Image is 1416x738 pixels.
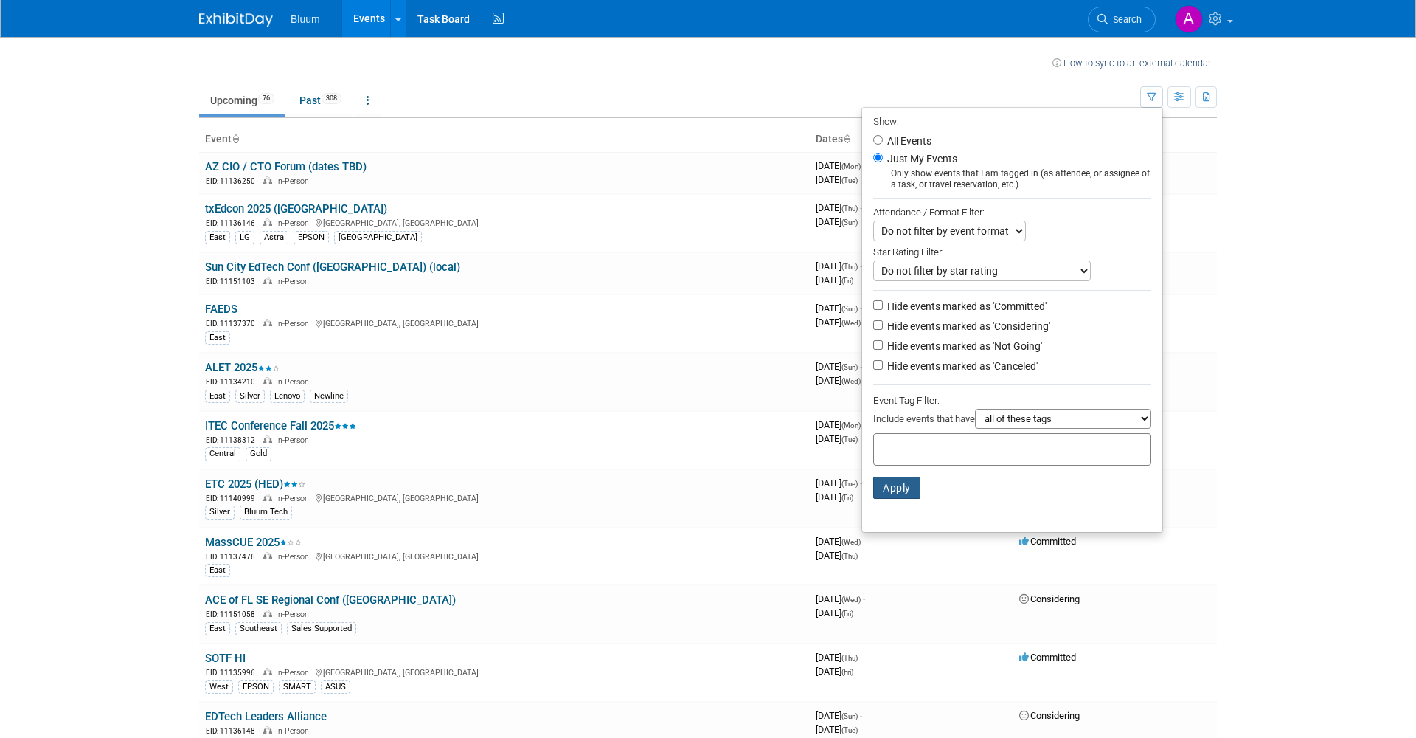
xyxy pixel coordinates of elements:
img: In-Person Event [263,176,272,184]
span: - [863,536,865,547]
div: [GEOGRAPHIC_DATA], [GEOGRAPHIC_DATA] [205,550,804,562]
span: (Fri) [841,494,853,502]
div: [GEOGRAPHIC_DATA], [GEOGRAPHIC_DATA] [205,216,804,229]
span: EID: 11137476 [206,553,261,561]
div: Star Rating Filter: [873,241,1151,261]
span: In-Person [276,435,313,445]
div: East [205,331,230,345]
span: Considering [1019,710,1080,721]
div: Lenovo [270,390,305,403]
span: [DATE] [816,375,861,386]
div: Southeast [235,622,282,635]
span: EID: 11138312 [206,436,261,444]
img: ExhibitDay [199,13,273,27]
a: EDTech Leaders Alliance [205,710,327,723]
span: Search [1108,14,1142,25]
span: In-Person [276,552,313,562]
button: Apply [873,477,920,499]
div: Central [205,447,240,461]
img: In-Person Event [263,277,272,284]
div: [GEOGRAPHIC_DATA], [GEOGRAPHIC_DATA] [205,666,804,678]
a: ETC 2025 (HED) [205,477,305,491]
span: - [860,652,862,663]
span: In-Person [276,277,313,286]
img: In-Person Event [263,552,272,559]
div: Include events that have [873,409,1151,433]
a: MassCUE 2025 [205,536,302,549]
span: [DATE] [816,477,862,489]
a: Past308 [288,86,353,114]
div: Show: [873,111,1151,130]
a: Sort by Event Name [232,133,239,145]
div: Attendance / Format Filter: [873,204,1151,221]
img: In-Person Event [263,435,272,443]
span: EID: 11136146 [206,219,261,227]
img: In-Person Event [263,494,272,501]
img: In-Person Event [263,218,272,226]
div: Only show events that I am tagged in (as attendee, or assignee of a task, or travel reservation, ... [873,168,1151,190]
span: [DATE] [816,317,861,328]
a: SOTF HI [205,652,246,665]
a: ALET 2025 [205,361,280,374]
img: In-Person Event [263,668,272,675]
div: Silver [205,506,235,519]
label: Hide events marked as 'Committed' [884,299,1047,314]
label: Hide events marked as 'Considering' [884,319,1050,334]
div: Bluum Tech [240,506,292,519]
label: Hide events marked as 'Not Going' [884,339,1042,354]
span: In-Person [276,610,313,619]
span: Committed [1019,652,1076,663]
span: [DATE] [816,433,858,444]
span: (Thu) [841,552,858,560]
a: AZ CIO / CTO Forum (dates TBD) [205,160,367,173]
div: LG [235,231,254,244]
div: [GEOGRAPHIC_DATA], [GEOGRAPHIC_DATA] [205,317,804,329]
div: Event Tag Filter: [873,392,1151,409]
span: [DATE] [816,593,865,604]
a: Search [1088,7,1156,32]
div: East [205,231,230,244]
a: txEdcon 2025 ([GEOGRAPHIC_DATA]) [205,202,387,215]
span: [DATE] [816,724,858,735]
span: [DATE] [816,216,858,227]
label: Hide events marked as 'Canceled' [884,359,1038,373]
div: [GEOGRAPHIC_DATA] [334,231,422,244]
span: In-Person [276,668,313,677]
span: (Fri) [841,610,853,618]
span: Bluum [291,13,320,25]
span: (Sun) [841,712,858,720]
span: In-Person [276,377,313,387]
span: (Sun) [841,363,858,371]
label: All Events [884,136,931,146]
span: EID: 11140999 [206,494,261,503]
span: - [860,361,862,372]
span: (Fri) [841,277,853,285]
img: In-Person Event [263,610,272,617]
span: - [860,303,862,314]
span: (Wed) [841,538,861,546]
div: West [205,680,233,694]
div: Sales Supported [287,622,356,635]
span: (Thu) [841,263,858,271]
img: In-Person Event [263,377,272,384]
span: [DATE] [816,550,858,561]
span: [DATE] [816,160,865,171]
span: In-Person [276,319,313,328]
span: EID: 11136250 [206,177,261,185]
a: FAEDS [205,303,237,316]
span: (Tue) [841,435,858,444]
span: Committed [1019,536,1076,547]
span: - [860,477,862,489]
span: (Tue) [841,726,858,734]
span: [DATE] [816,652,862,663]
span: [DATE] [816,275,853,286]
span: [DATE] [816,710,862,721]
div: EPSON [294,231,329,244]
span: 76 [258,93,274,104]
div: Astra [260,231,288,244]
span: [DATE] [816,607,853,618]
span: - [860,261,862,272]
span: (Thu) [841,654,858,662]
span: (Wed) [841,596,861,604]
div: SMART [279,680,316,694]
